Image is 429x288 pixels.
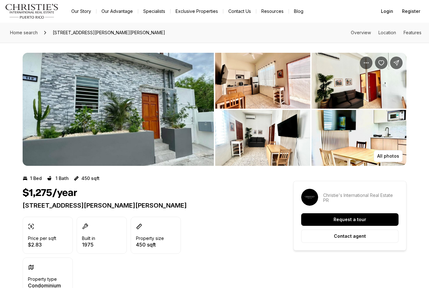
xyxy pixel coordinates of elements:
p: 450 sqft [81,176,100,181]
button: Contact agent [301,230,399,243]
span: [STREET_ADDRESS][PERSON_NAME][PERSON_NAME] [50,28,168,38]
a: Resources [256,7,289,16]
span: Register [402,9,420,14]
p: 450 sqft [136,242,164,247]
p: 1 Bath [56,176,69,181]
nav: Page section menu [351,30,421,35]
button: Contact Us [223,7,256,16]
span: Home search [10,30,38,35]
div: Listing Photos [23,53,406,166]
button: All photos [374,150,403,162]
p: Request a tour [334,217,366,222]
li: 2 of 4 [215,53,406,166]
p: $2.83 [28,242,56,247]
button: Login [377,5,397,18]
button: Property options [360,57,372,69]
button: View image gallery [312,110,407,166]
p: Condominium [28,283,61,288]
p: All photos [377,154,399,159]
p: Contact agent [334,234,366,239]
p: [STREET_ADDRESS][PERSON_NAME][PERSON_NAME] [23,202,271,209]
p: Christie's International Real Estate PR [323,193,399,203]
a: Specialists [138,7,170,16]
button: Share Property: 119 SANTA CECILIA [390,57,403,69]
button: Request a tour [301,213,399,226]
a: Our Story [66,7,96,16]
button: Save Property: 119 SANTA CECILIA [375,57,388,69]
button: View image gallery [312,53,407,109]
a: Skip to: Features [404,30,421,35]
a: Skip to: Location [378,30,396,35]
a: Exclusive Properties [171,7,223,16]
p: 1975 [82,242,95,247]
img: logo [5,4,59,19]
p: Built in [82,236,95,241]
button: Register [398,5,424,18]
p: Property type [28,277,57,282]
a: Our Advantage [96,7,138,16]
a: Skip to: Overview [351,30,371,35]
span: Login [381,9,393,14]
p: Price per sqft [28,236,56,241]
p: Property size [136,236,164,241]
button: View image gallery [215,110,310,166]
button: View image gallery [215,53,310,109]
button: View image gallery [23,53,214,166]
a: Home search [8,28,40,38]
a: Blog [289,7,308,16]
li: 1 of 4 [23,53,214,166]
p: 1 Bed [30,176,42,181]
h1: $1,275/year [23,187,77,199]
